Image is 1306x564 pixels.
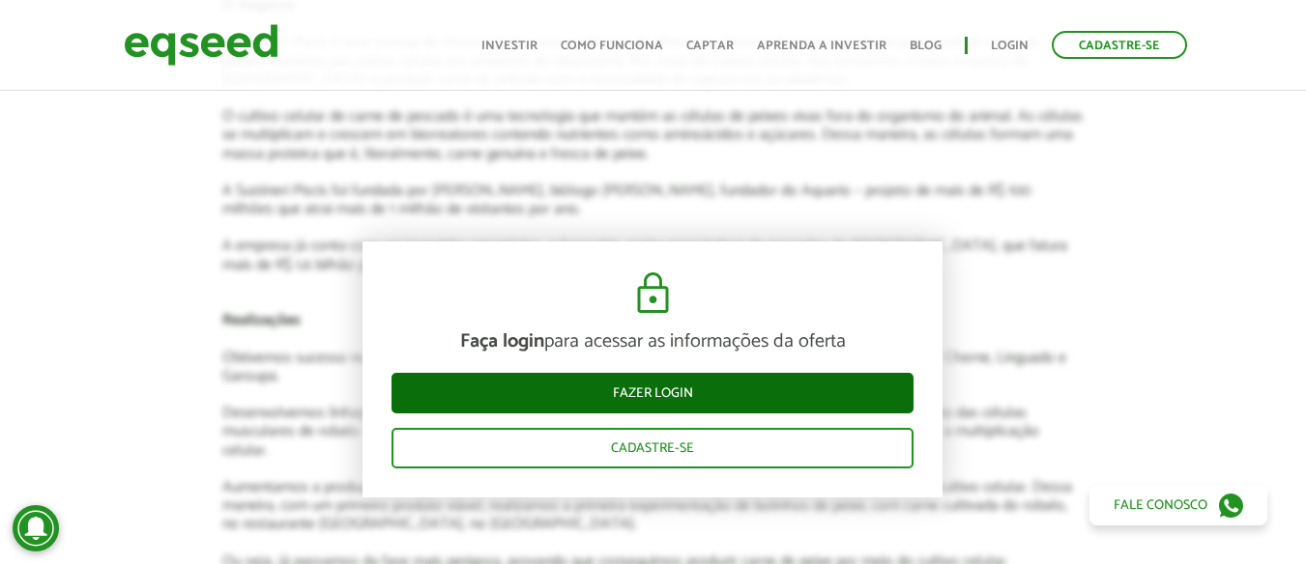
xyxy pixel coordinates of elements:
[757,40,886,52] a: Aprenda a investir
[481,40,537,52] a: Investir
[460,325,544,357] strong: Faça login
[629,270,677,317] img: cadeado.svg
[1089,485,1267,525] a: Fale conosco
[392,373,914,413] a: Fazer login
[686,40,734,52] a: Captar
[392,428,914,468] a: Cadastre-se
[124,19,278,70] img: EqSeed
[1052,31,1187,59] a: Cadastre-se
[910,40,942,52] a: Blog
[392,330,914,353] p: para acessar as informações da oferta
[991,40,1029,52] a: Login
[561,40,663,52] a: Como funciona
